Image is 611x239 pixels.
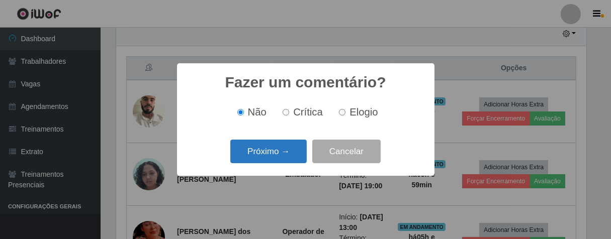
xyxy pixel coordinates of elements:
[225,73,386,91] h2: Fazer um comentário?
[248,106,267,117] span: Não
[350,106,378,117] span: Elogio
[230,140,307,163] button: Próximo →
[312,140,381,163] button: Cancelar
[283,109,289,115] input: Crítica
[293,106,323,117] span: Crítica
[237,109,244,115] input: Não
[339,109,345,115] input: Elogio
